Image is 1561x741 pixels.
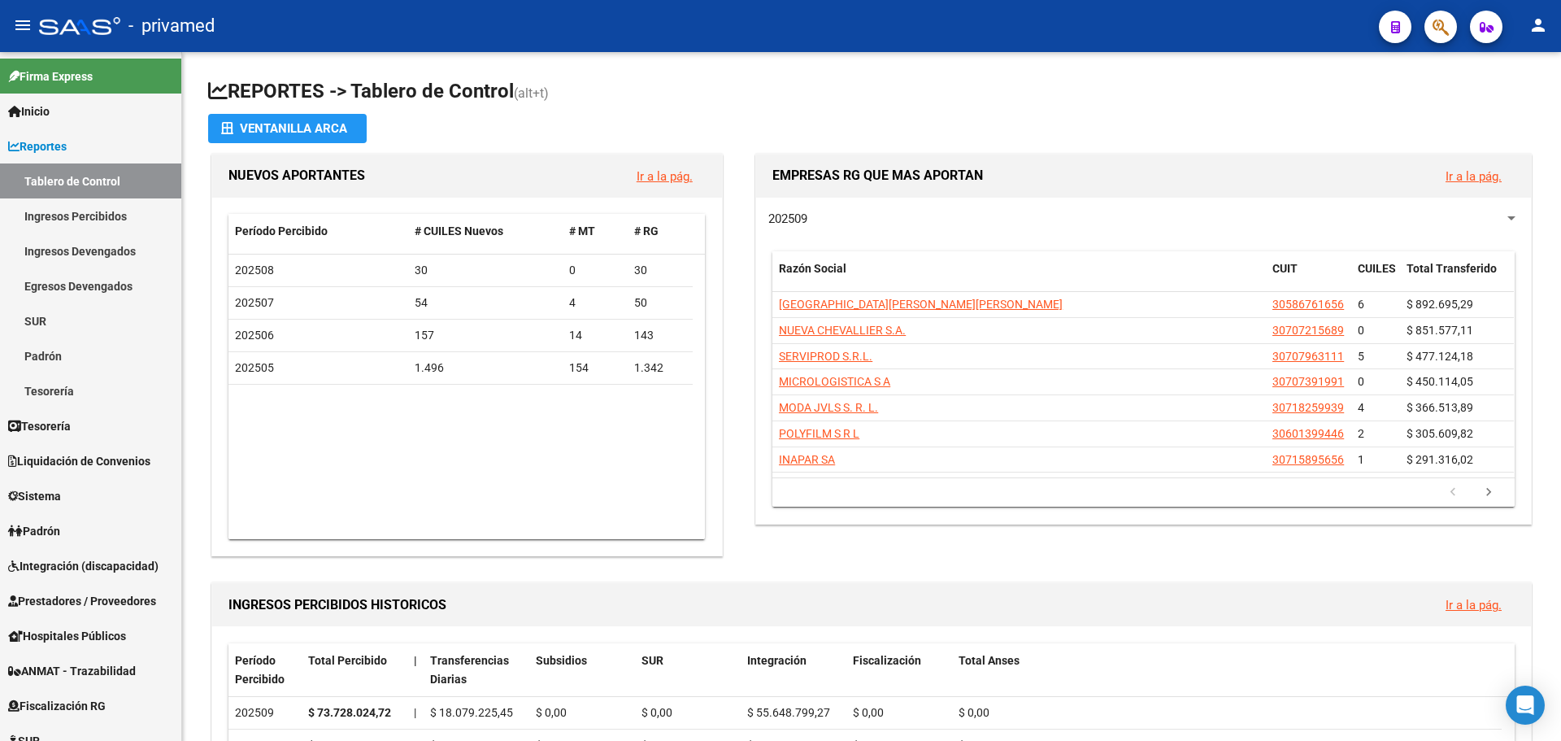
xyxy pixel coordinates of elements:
button: Ir a la pág. [624,161,706,191]
div: 154 [569,359,621,377]
span: Padrón [8,522,60,540]
span: $ 0,00 [641,706,672,719]
span: SUR [641,654,663,667]
span: POLYFILM S R L [779,427,859,440]
datatable-header-cell: | [407,643,424,697]
span: Hospitales Públicos [8,627,126,645]
datatable-header-cell: Razón Social [772,251,1266,305]
div: 14 [569,326,621,345]
span: Período Percibido [235,224,328,238]
div: 157 [415,326,557,345]
span: (alt+t) [514,85,549,101]
span: 202508 [235,264,274,277]
span: 30718259939 [1272,401,1344,414]
span: 1 [1358,453,1364,466]
a: Ir a la pág. [1446,169,1502,184]
div: 1.496 [415,359,557,377]
span: $ 851.577,11 [1407,324,1473,337]
datatable-header-cell: Subsidios [529,643,635,697]
div: 4 [569,294,621,312]
div: 202509 [235,704,295,722]
span: $ 291.316,02 [1407,453,1473,466]
span: Total Anses [959,654,1020,667]
span: 30707963111 [1272,350,1344,363]
a: Ir a la pág. [1446,598,1502,612]
span: Prestadores / Proveedores [8,592,156,610]
span: $ 18.079.225,45 [430,706,513,719]
span: 202505 [235,361,274,374]
span: 4 [1358,401,1364,414]
div: 0 [569,261,621,280]
span: Sistema [8,487,61,505]
span: $ 477.124,18 [1407,350,1473,363]
h1: REPORTES -> Tablero de Control [208,78,1535,107]
span: [GEOGRAPHIC_DATA][PERSON_NAME][PERSON_NAME] [779,298,1063,311]
button: Ir a la pág. [1433,161,1515,191]
datatable-header-cell: Período Percibido [228,214,408,249]
div: 30 [634,261,686,280]
span: Fiscalización [853,654,921,667]
span: 30707215689 [1272,324,1344,337]
span: $ 305.609,82 [1407,427,1473,440]
div: 1.342 [634,359,686,377]
span: CUIT [1272,262,1298,275]
button: Ir a la pág. [1433,590,1515,620]
span: # CUILES Nuevos [415,224,503,238]
span: $ 892.695,29 [1407,298,1473,311]
span: 0 [1358,324,1364,337]
span: MICROLOGISTICA S A [779,375,890,388]
mat-icon: menu [13,15,33,35]
span: # RG [634,224,659,238]
span: 0 [1358,375,1364,388]
span: NUEVA CHEVALLIER S.A. [779,324,906,337]
datatable-header-cell: Total Anses [952,643,1502,697]
span: Total Percibido [308,654,387,667]
datatable-header-cell: CUIT [1266,251,1351,305]
span: Razón Social [779,262,846,275]
span: | [414,706,416,719]
button: Ventanilla ARCA [208,114,367,143]
a: go to next page [1473,484,1504,502]
span: $ 0,00 [853,706,884,719]
span: Transferencias Diarias [430,654,509,686]
span: $ 450.114,05 [1407,375,1473,388]
span: MODA JVLS S. R. L. [779,401,878,414]
span: 30715895656 [1272,453,1344,466]
span: SERVIPROD S.R.L. [779,350,872,363]
span: ANMAT - Trazabilidad [8,662,136,680]
datatable-header-cell: # MT [563,214,628,249]
span: Total Transferido [1407,262,1497,275]
span: # MT [569,224,595,238]
datatable-header-cell: # CUILES Nuevos [408,214,563,249]
span: INAPAR SA [779,453,835,466]
span: 202509 [768,211,807,226]
span: INGRESOS PERCIBIDOS HISTORICOS [228,597,446,612]
span: $ 0,00 [536,706,567,719]
span: - privamed [128,8,215,44]
span: Firma Express [8,68,93,85]
span: Subsidios [536,654,587,667]
datatable-header-cell: # RG [628,214,693,249]
span: 30586761656 [1272,298,1344,311]
span: 6 [1358,298,1364,311]
datatable-header-cell: SUR [635,643,741,697]
div: 143 [634,326,686,345]
span: Inicio [8,102,50,120]
span: Integración (discapacidad) [8,557,159,575]
span: Integración [747,654,807,667]
span: $ 0,00 [959,706,989,719]
datatable-header-cell: Período Percibido [228,643,302,697]
datatable-header-cell: Fiscalización [846,643,952,697]
datatable-header-cell: CUILES [1351,251,1400,305]
span: NUEVOS APORTANTES [228,168,365,183]
div: 50 [634,294,686,312]
datatable-header-cell: Total Percibido [302,643,407,697]
strong: $ 73.728.024,72 [308,706,391,719]
span: 202507 [235,296,274,309]
span: CUILES [1358,262,1396,275]
span: $ 366.513,89 [1407,401,1473,414]
span: Reportes [8,137,67,155]
div: Open Intercom Messenger [1506,686,1545,725]
datatable-header-cell: Total Transferido [1400,251,1514,305]
div: 54 [415,294,557,312]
